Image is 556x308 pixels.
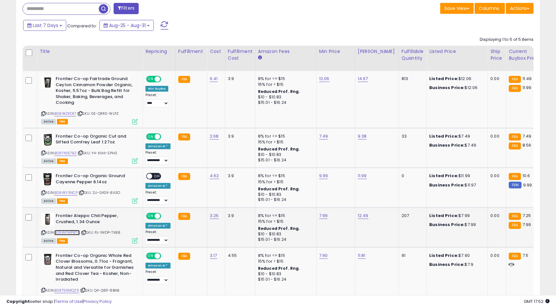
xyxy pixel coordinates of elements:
div: 8% for <= $15 [258,253,311,258]
div: Preset: [145,190,171,205]
a: Terms of Use [55,298,82,304]
span: | SKU: 2U-G4SX-8A3O [79,190,120,195]
b: Business Price: [429,182,465,188]
span: | SKU: PJ-1WDP-TX88 [81,230,120,235]
div: $10 - $10.83 [258,192,311,197]
b: Reduced Prof. Rng. [258,226,300,231]
span: Aug-25 - Aug-31 [109,22,146,29]
div: $15.01 - $16.24 [258,237,311,242]
b: Frontier Co-op Fairtrade Ground Ceylon Cinnamon Powder Organic, Kosher, 5.57oz - Bulk Bag Refill ... [56,76,134,107]
a: 3.17 [210,252,217,259]
b: Reduced Prof. Rng. [258,146,300,152]
a: 9.38 [358,133,367,140]
div: $7.49 [429,133,483,139]
span: 7.5 [523,252,528,258]
small: FBA [509,213,521,220]
div: $11.97 [429,182,483,188]
img: 414lDHXaMOL._SL40_.jpg [41,253,54,266]
div: 4.55 [228,253,250,258]
b: Listed Price: [429,213,459,219]
span: ON [147,253,155,258]
span: OFF [160,213,171,219]
div: $10 - $10.83 [258,95,311,100]
div: Ship Price [490,48,503,62]
b: Business Price: [429,261,465,267]
b: Business Price: [429,85,465,91]
img: 41Suo1MAZKL._SL40_.jpg [41,76,54,89]
a: B084KZKDKT [54,111,76,116]
span: ON [147,77,155,82]
div: 8% for <= $15 [258,76,311,82]
div: ASIN: [41,213,138,243]
a: 4.62 [210,173,219,179]
span: OFF [160,77,171,82]
div: Current Buybox Price [509,48,542,62]
span: 8.56 [523,142,532,148]
div: 15% for > $15 [258,139,311,145]
small: FBM [509,182,521,188]
a: 3.26 [210,213,219,219]
span: FBA [57,238,68,244]
div: $15.01 - $16.24 [258,100,311,105]
span: 7.25 [523,213,531,219]
a: 11.99 [358,173,367,179]
div: 3.9 [228,133,250,139]
div: 0.00 [490,213,501,219]
div: Preset: [145,150,171,165]
span: All listings currently available for purchase on Amazon [41,198,56,204]
div: 0 [402,173,422,179]
b: Reduced Prof. Rng. [258,186,300,192]
a: 14.67 [358,76,368,82]
img: 41ZWq24zy4L._SL40_.jpg [41,213,54,226]
img: 51ERAjRobZL._SL40_.jpg [41,133,54,146]
div: 91 [402,253,422,258]
a: 6.41 [210,76,218,82]
a: B08T59MQZ6 [54,288,79,293]
div: $11.99 [429,173,483,179]
div: 15% for > $15 [258,179,311,185]
div: 15% for > $15 [258,82,311,87]
div: Displaying 1 to 5 of 5 items [480,37,533,43]
b: Business Price: [429,222,465,228]
div: Preset: [145,93,171,107]
span: ON [147,213,155,219]
div: Win BuyBox [145,86,168,92]
button: Filters [114,3,139,14]
b: Business Price: [429,142,465,148]
small: FBA [509,133,521,140]
div: 8% for <= $15 [258,173,311,179]
a: 12.49 [358,213,368,219]
a: B09WFWP8T9 [54,230,80,235]
button: Actions [506,3,533,14]
small: Amazon Fees. [258,55,262,61]
small: FBA [178,76,190,83]
small: FBA [178,133,190,140]
div: Min Price [319,48,352,55]
span: 7.99 [523,222,531,228]
small: FBA [178,213,190,220]
span: | SKU: Y4-XVHI-SPH0 [78,150,117,156]
b: Listed Price: [429,252,459,258]
span: 7.49 [523,133,532,139]
b: Frontier Aleppo Chili Pepper, Crushed, 1.34 Ounce [56,213,134,226]
small: FBA [178,253,190,260]
div: 3.9 [228,213,250,219]
div: [PERSON_NAME] [358,48,396,55]
span: Last 7 Days [33,22,58,29]
div: $15.01 - $16.24 [258,277,311,282]
small: FBA [509,222,521,229]
b: Listed Price: [429,76,459,82]
div: $15.01 - $16.24 [258,197,311,203]
small: FBA [509,85,521,92]
div: 3.9 [228,76,250,82]
div: Fulfillment [178,48,204,55]
button: Last 7 Days [23,20,66,31]
div: 3.9 [228,173,250,179]
span: Columns [479,5,499,12]
div: seller snap | | [6,299,112,305]
span: All listings currently available for purchase on Amazon [41,159,56,164]
span: 11.49 [523,76,532,82]
button: Aug-25 - Aug-31 [99,20,154,31]
div: ASIN: [41,76,138,123]
div: Preset: [145,230,171,244]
